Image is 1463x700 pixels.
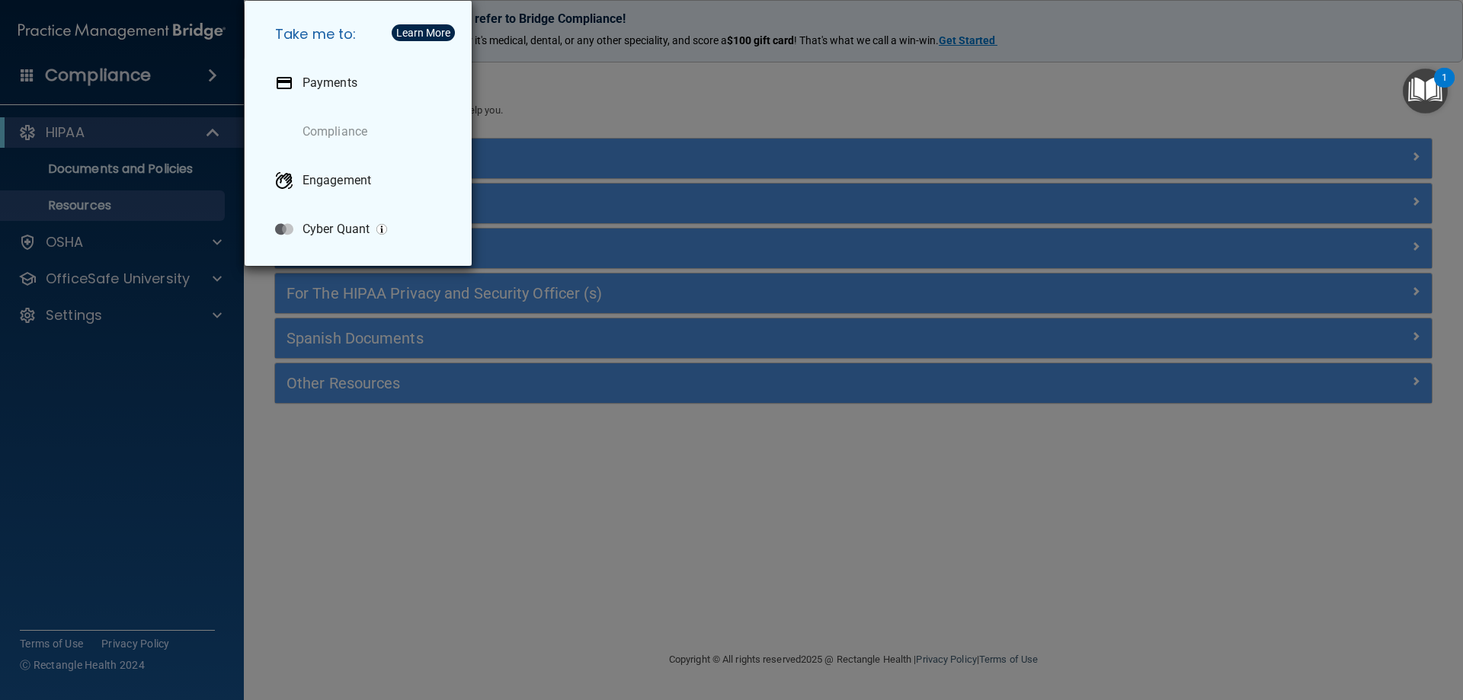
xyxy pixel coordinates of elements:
[396,27,450,38] div: Learn More
[392,24,455,41] button: Learn More
[263,110,459,153] a: Compliance
[263,159,459,202] a: Engagement
[263,208,459,251] a: Cyber Quant
[1403,69,1448,113] button: Open Resource Center, 1 new notification
[263,13,459,56] h5: Take me to:
[263,62,459,104] a: Payments
[303,173,371,188] p: Engagement
[303,222,370,237] p: Cyber Quant
[1442,78,1447,97] div: 1
[303,75,357,91] p: Payments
